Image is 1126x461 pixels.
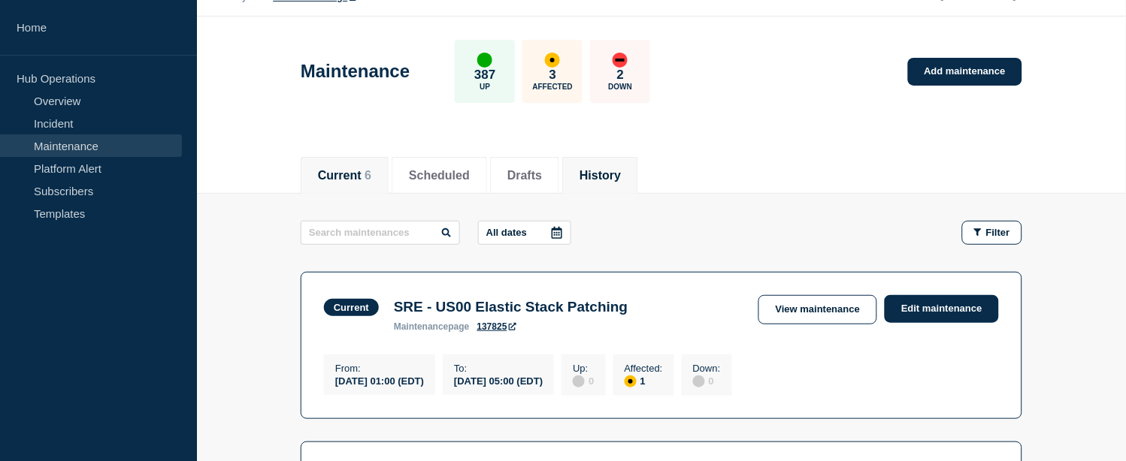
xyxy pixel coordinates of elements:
[477,321,516,332] a: 137825
[545,53,560,68] div: affected
[613,53,628,68] div: down
[486,227,527,238] p: All dates
[365,169,371,182] span: 6
[394,299,628,315] h3: SRE - US00 Elastic Stack Patching
[609,83,633,91] p: Down
[625,375,637,387] div: affected
[478,221,571,245] button: All dates
[454,363,543,374] p: To :
[335,363,424,374] p: From :
[693,363,721,374] p: Down :
[318,169,371,182] button: Current 6
[335,374,424,387] div: [DATE] 01:00 (EDT)
[394,321,470,332] p: page
[693,375,705,387] div: disabled
[617,68,624,83] p: 2
[573,375,585,387] div: disabled
[908,58,1022,86] a: Add maintenance
[549,68,556,83] p: 3
[301,221,460,245] input: Search maintenances
[394,321,449,332] span: maintenance
[758,295,877,324] a: View maintenance
[409,169,470,182] button: Scheduled
[477,53,492,68] div: up
[573,374,594,387] div: 0
[533,83,573,91] p: Affected
[580,169,621,182] button: History
[625,363,663,374] p: Affected :
[962,221,1022,245] button: Filter
[480,83,490,91] p: Up
[454,374,543,387] div: [DATE] 05:00 (EDT)
[507,169,542,182] button: Drafts
[573,363,594,374] p: Up :
[625,374,663,387] div: 1
[301,61,410,82] h1: Maintenance
[474,68,495,83] p: 387
[693,374,721,387] div: 0
[986,227,1010,238] span: Filter
[885,295,999,323] a: Edit maintenance
[334,302,369,313] div: Current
